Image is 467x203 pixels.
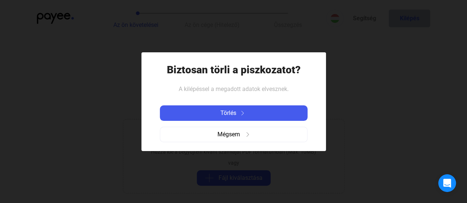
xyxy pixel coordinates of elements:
[238,111,247,115] img: arrow-right-white
[220,109,236,118] span: Törlés
[167,63,301,76] h1: Biztosan törli a piszkozatot?
[160,105,308,121] button: Törlésarrow-right-white
[245,132,250,137] img: arrow-right-grey
[438,174,456,192] div: Open Intercom Messenger
[160,127,308,142] button: Mégsemarrow-right-grey
[217,130,240,139] span: Mégsem
[179,85,289,92] span: A kilépéssel a megadott adatok elvesznek.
